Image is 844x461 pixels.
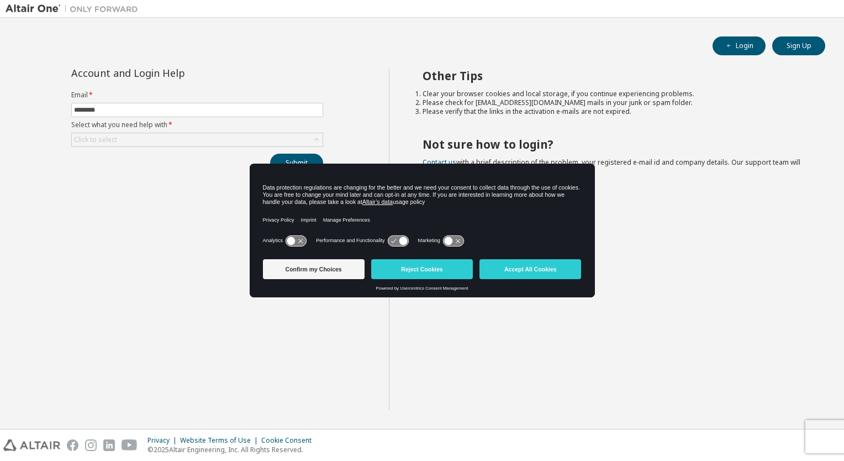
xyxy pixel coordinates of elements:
[122,439,138,451] img: youtube.svg
[713,36,766,55] button: Login
[772,36,825,55] button: Sign Up
[3,439,60,451] img: altair_logo.svg
[423,98,806,107] li: Please check for [EMAIL_ADDRESS][DOMAIN_NAME] mails in your junk or spam folder.
[423,107,806,116] li: Please verify that the links in the activation e-mails are not expired.
[270,154,323,172] button: Submit
[71,91,323,99] label: Email
[423,137,806,151] h2: Not sure how to login?
[72,133,323,146] div: Click to select
[261,436,318,445] div: Cookie Consent
[180,436,261,445] div: Website Terms of Use
[85,439,97,451] img: instagram.svg
[67,439,78,451] img: facebook.svg
[71,121,323,129] label: Select what you need help with
[103,439,115,451] img: linkedin.svg
[423,158,456,167] a: Contact us
[147,445,318,454] p: © 2025 Altair Engineering, Inc. All Rights Reserved.
[74,135,117,144] div: Click to select
[423,90,806,98] li: Clear your browser cookies and local storage, if you continue experiencing problems.
[423,158,800,176] span: with a brief description of the problem, your registered e-mail id and company details. Our suppo...
[71,69,273,77] div: Account and Login Help
[6,3,144,14] img: Altair One
[423,69,806,83] h2: Other Tips
[147,436,180,445] div: Privacy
